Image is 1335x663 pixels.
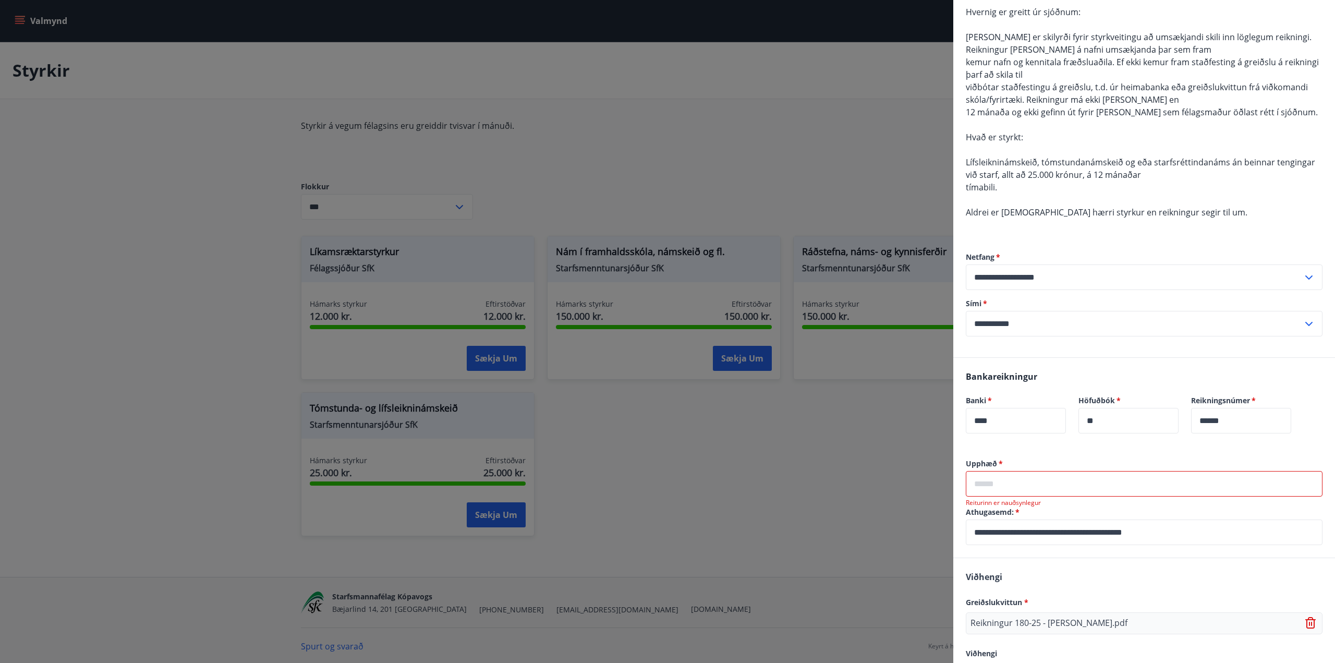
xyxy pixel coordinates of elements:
span: Viðhengi [966,648,997,658]
span: Hvernig er greitt úr sjóðnum: [966,6,1081,18]
span: viðbótar staðfestingu á greiðslu, t.d. úr heimabanka eða greiðslukvittun frá viðkomandi skóla/fyr... [966,81,1308,105]
label: Netfang [966,252,1322,262]
p: Reikningur 180-25 - [PERSON_NAME].pdf [970,617,1127,630]
span: Greiðslukvittun [966,597,1028,607]
span: tímabili. [966,182,997,193]
p: Reiturinn er nauðsynlegur [966,499,1322,507]
label: Banki [966,395,1066,406]
label: Reikningsnúmer [1191,395,1291,406]
span: Hvað er styrkt: [966,131,1023,143]
span: Bankareikningur [966,371,1037,382]
label: Upphæð [966,459,1322,469]
div: Upphæð [966,471,1322,497]
div: Athugasemd: [966,520,1322,545]
label: Sími [966,298,1322,309]
span: Aldrei er [DEMOGRAPHIC_DATA] hærri styrkur en reikningur segir til um. [966,207,1247,218]
span: kemur nafn og kennitala fræðsluaðila. Ef ekki kemur fram staðfesting á greiðslu á reikningi þarf ... [966,56,1319,80]
label: Höfuðbók [1078,395,1179,406]
label: Athugasemd: [966,507,1322,517]
span: Lífsleikninámskeið, tómstundanámskeið og eða starfsréttindanáms án beinnar tengingar við starf, a... [966,156,1315,180]
span: Viðhengi [966,571,1002,583]
span: [PERSON_NAME] er skilyrði fyrir styrkveitingu að umsækjandi skili inn löglegum reikningi. Reiknin... [966,31,1312,55]
span: 12 mánaða og ekki gefinn út fyrir [PERSON_NAME] sem félagsmaður öðlast rétt í sjóðnum. [966,106,1318,118]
